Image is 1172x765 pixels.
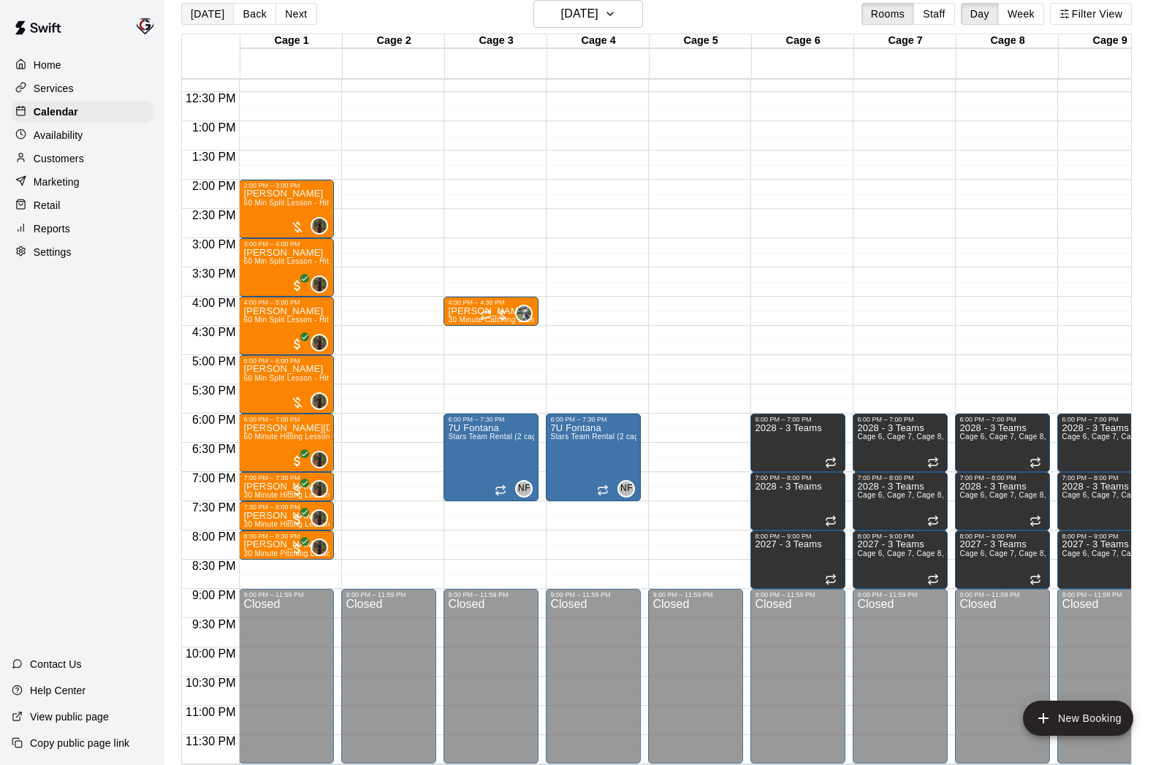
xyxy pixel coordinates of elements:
[290,541,305,556] span: All customers have paid
[243,520,330,528] span: 30 Minute Hitting Lesson
[480,309,492,321] span: Recurring event
[12,148,153,170] a: Customers
[652,591,739,598] div: 9:00 PM – 11:59 PM
[521,305,533,322] span: Ryan Maylie
[959,474,1046,482] div: 7:00 PM – 8:00 PM
[239,501,334,530] div: 7:30 PM – 8:00 PM: Bryson Pell
[1062,474,1148,482] div: 7:00 PM – 8:00 PM
[825,574,837,585] span: Recurring event
[189,530,240,543] span: 8:00 PM
[316,509,328,527] span: Mike Thatcher
[927,515,939,527] span: Recurring event
[857,549,1073,557] span: Cage 6, Cage 7, Cage 8, Cage 9, Cage 10, Cage 11, Cage 12
[311,451,328,468] div: Mike Thatcher
[550,591,636,598] div: 9:00 PM – 11:59 PM
[825,457,837,468] span: Recurring event
[444,414,539,501] div: 6:00 PM – 7:30 PM: 7U Fontana
[1062,591,1148,598] div: 9:00 PM – 11:59 PM
[189,297,240,309] span: 4:00 PM
[311,509,328,527] div: Mike Thatcher
[189,180,240,192] span: 2:00 PM
[1059,34,1161,48] div: Cage 9
[515,305,533,322] div: Ryan Maylie
[853,530,948,589] div: 8:00 PM – 9:00 PM: 2027 - 3 Teams
[243,533,330,540] div: 8:00 PM – 8:30 PM
[620,482,633,496] span: NF
[755,416,841,423] div: 6:00 PM – 7:00 PM
[34,81,74,96] p: Services
[239,355,334,414] div: 5:00 PM – 6:00 PM: 60 Min Split Lesson - Hitting/Pitching
[998,3,1044,25] button: Week
[243,374,372,382] span: 60 Min Split Lesson - Hitting/Pitching
[750,472,845,530] div: 7:00 PM – 8:00 PM: 2028 - 3 Teams
[515,480,533,498] div: Nick Fontana
[448,299,534,306] div: 4:00 PM – 4:30 PM
[12,171,153,193] a: Marketing
[12,77,153,99] a: Services
[233,3,276,25] button: Back
[189,121,240,134] span: 1:00 PM
[243,299,330,306] div: 4:00 PM – 5:00 PM
[316,451,328,468] span: Mike Thatcher
[12,218,153,240] a: Reports
[243,503,330,511] div: 7:30 PM – 8:00 PM
[445,34,547,48] div: Cage 3
[316,275,328,293] span: Mike Thatcher
[30,736,129,750] p: Copy public page link
[34,245,72,259] p: Settings
[290,454,305,468] span: All customers have paid
[243,257,372,265] span: 60 Min Split Lesson - Hitting/Pitching
[913,3,955,25] button: Staff
[182,706,239,718] span: 11:00 PM
[857,491,1073,499] span: Cage 6, Cage 7, Cage 8, Cage 9, Cage 10, Cage 11, Cage 12
[34,104,78,119] p: Calendar
[189,414,240,426] span: 6:00 PM
[521,480,533,498] span: Nick Fontana
[959,416,1046,423] div: 6:00 PM – 7:00 PM
[959,533,1046,540] div: 8:00 PM – 9:00 PM
[1062,533,1148,540] div: 8:00 PM – 9:00 PM
[750,589,845,764] div: 9:00 PM – 11:59 PM: Closed
[755,474,841,482] div: 7:00 PM – 8:00 PM
[955,530,1050,589] div: 8:00 PM – 9:00 PM: 2027 - 3 Teams
[1030,515,1041,527] span: Recurring event
[30,683,85,698] p: Help Center
[648,589,743,764] div: 9:00 PM – 11:59 PM: Closed
[182,647,239,660] span: 10:00 PM
[861,3,914,25] button: Rooms
[550,433,650,441] span: Stars Team Rental (2 cages)
[617,480,635,498] div: Nick Fontana
[752,34,854,48] div: Cage 6
[1057,414,1152,472] div: 6:00 PM – 7:00 PM: 2028 - 3 Teams
[755,591,841,598] div: 9:00 PM – 11:59 PM
[181,3,234,25] button: [DATE]
[12,241,153,263] a: Settings
[1062,416,1148,423] div: 6:00 PM – 7:00 PM
[243,433,330,441] span: 60 Minute Hitting Lesson
[311,392,328,410] div: Mike Thatcher
[240,34,343,48] div: Cage 1
[243,549,335,557] span: 30 Minute Pitching Lesson
[517,306,531,321] img: Ryan Maylie
[189,560,240,572] span: 8:30 PM
[312,277,327,292] img: Mike Thatcher
[448,591,534,598] div: 9:00 PM – 11:59 PM
[243,199,372,207] span: 60 Min Split Lesson - Hitting/Pitching
[30,709,109,724] p: View public page
[518,482,530,496] span: NF
[137,18,154,35] img: Mike Colangelo (Owner)
[189,472,240,484] span: 7:00 PM
[961,3,999,25] button: Day
[346,591,432,598] div: 9:00 PM – 11:59 PM
[550,416,636,423] div: 6:00 PM – 7:30 PM
[857,474,943,482] div: 7:00 PM – 8:00 PM
[597,484,609,496] span: Recurring event
[311,334,328,351] div: Mike Thatcher
[12,124,153,146] a: Availability
[243,182,330,189] div: 2:00 PM – 3:00 PM
[189,589,240,601] span: 9:00 PM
